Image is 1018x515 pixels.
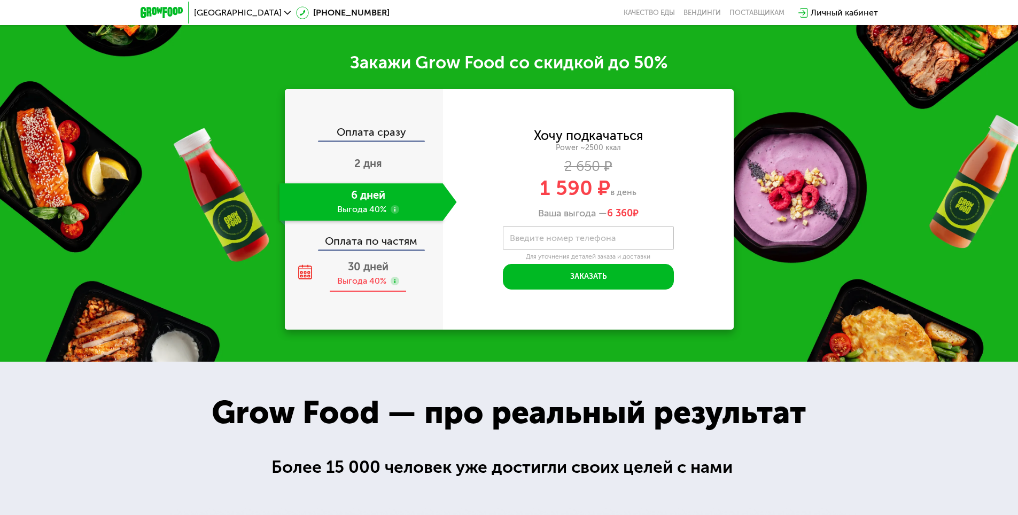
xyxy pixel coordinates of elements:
[443,161,734,173] div: 2 650 ₽
[296,6,390,19] a: [PHONE_NUMBER]
[286,127,443,141] div: Оплата сразу
[534,130,643,142] div: Хочу подкачаться
[811,6,878,19] div: Личный кабинет
[503,264,674,290] button: Заказать
[348,260,388,273] span: 30 дней
[354,157,382,170] span: 2 дня
[337,275,386,287] div: Выгода 40%
[683,9,721,17] a: Вендинги
[607,207,633,219] span: 6 360
[286,225,443,249] div: Оплата по частям
[443,143,734,153] div: Power ~2500 ккал
[194,9,282,17] span: [GEOGRAPHIC_DATA]
[510,235,616,241] label: Введите номер телефона
[729,9,784,17] div: поставщикам
[607,208,639,220] span: ₽
[271,454,747,480] div: Более 15 000 человек уже достигли своих целей с нами
[503,253,674,261] div: Для уточнения деталей заказа и доставки
[624,9,675,17] a: Качество еды
[540,176,610,200] span: 1 590 ₽
[443,208,734,220] div: Ваша выгода —
[188,388,829,436] div: Grow Food — про реальный результат
[610,187,636,197] span: в день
